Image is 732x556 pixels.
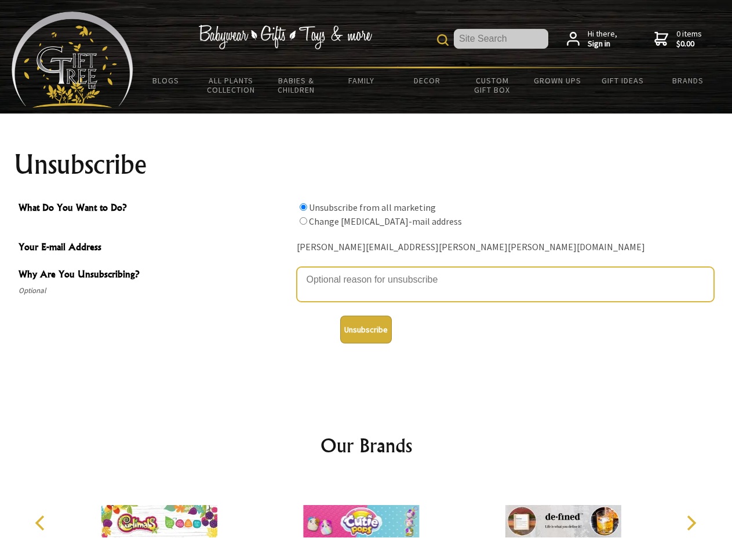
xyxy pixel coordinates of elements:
a: Decor [394,68,460,93]
button: Previous [29,510,54,536]
h1: Unsubscribe [14,151,719,178]
span: What Do You Want to Do? [19,200,291,217]
span: Your E-mail Address [19,240,291,257]
img: Babywear - Gifts - Toys & more [198,25,372,49]
h2: Our Brands [23,431,709,459]
label: Change [MEDICAL_DATA]-mail address [309,215,462,227]
button: Unsubscribe [340,316,392,343]
input: What Do You Want to Do? [300,203,307,211]
span: 0 items [676,28,702,49]
label: Unsubscribe from all marketing [309,202,436,213]
a: Custom Gift Box [460,68,525,102]
a: BLOGS [133,68,199,93]
a: Babies & Children [264,68,329,102]
span: Optional [19,284,291,298]
a: Brands [655,68,721,93]
div: [PERSON_NAME][EMAIL_ADDRESS][PERSON_NAME][PERSON_NAME][DOMAIN_NAME] [297,239,714,257]
img: product search [437,34,449,46]
textarea: Why Are You Unsubscribing? [297,267,714,302]
a: Family [329,68,395,93]
a: Grown Ups [525,68,590,93]
strong: $0.00 [676,39,702,49]
input: What Do You Want to Do? [300,217,307,225]
a: Gift Ideas [590,68,655,93]
img: Babyware - Gifts - Toys and more... [12,12,133,108]
input: Site Search [454,29,548,49]
button: Next [678,510,704,536]
a: 0 items$0.00 [654,29,702,49]
span: Hi there, [588,29,617,49]
a: All Plants Collection [199,68,264,102]
span: Why Are You Unsubscribing? [19,267,291,284]
a: Hi there,Sign in [567,29,617,49]
strong: Sign in [588,39,617,49]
